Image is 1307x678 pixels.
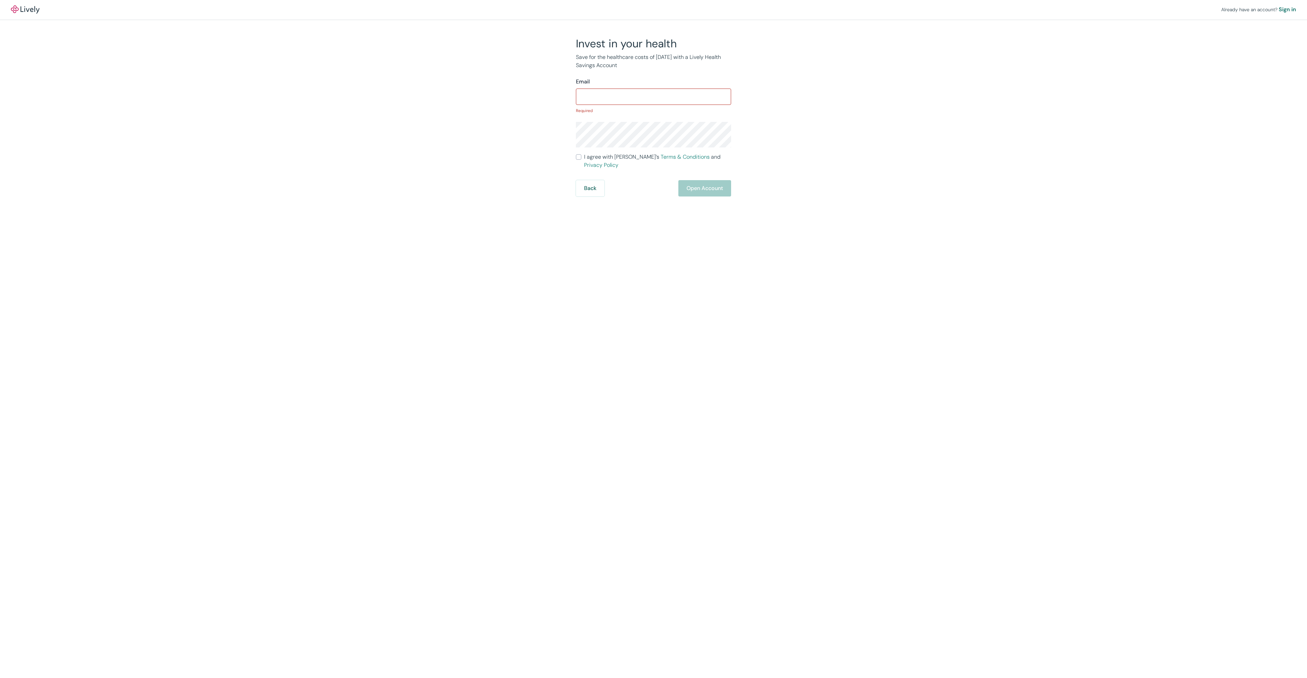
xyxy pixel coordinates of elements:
p: Save for the healthcare costs of [DATE] with a Lively Health Savings Account [576,53,731,69]
h2: Invest in your health [576,37,731,50]
label: Email [576,78,590,86]
img: Lively [11,5,39,14]
a: Sign in [1279,5,1296,14]
button: Back [576,180,604,196]
a: Terms & Conditions [661,153,710,160]
div: Already have an account? [1221,5,1296,14]
a: Privacy Policy [584,161,618,169]
p: Required [576,108,731,114]
a: LivelyLively [11,5,39,14]
span: I agree with [PERSON_NAME]’s and [584,153,731,169]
